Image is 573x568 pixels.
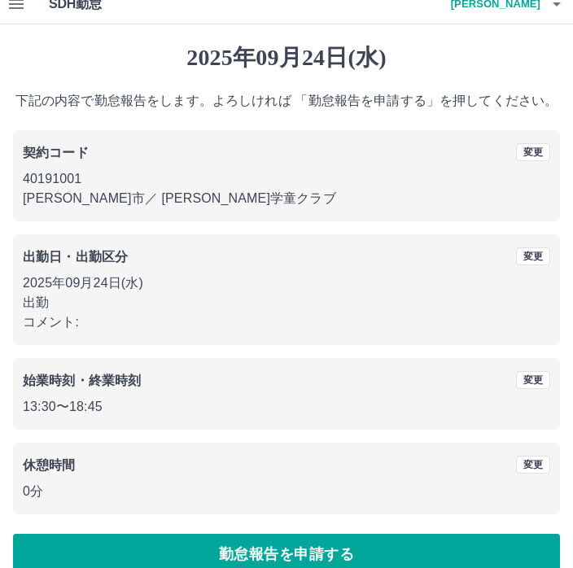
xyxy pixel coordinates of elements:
h1: 2025年09月24日(水) [13,44,560,72]
p: コメント: [23,312,550,332]
p: 出勤 [23,293,550,312]
button: 変更 [516,371,550,389]
b: 契約コード [23,146,89,159]
button: 変更 [516,247,550,265]
p: 2025年09月24日(水) [23,273,550,293]
b: 始業時刻・終業時刻 [23,374,141,387]
button: 変更 [516,143,550,161]
button: 変更 [516,456,550,474]
p: [PERSON_NAME]市 ／ [PERSON_NAME]学童クラブ [23,189,550,208]
p: 40191001 [23,169,550,189]
p: 0分 [23,482,550,501]
p: 13:30 〜 18:45 [23,397,550,417]
b: 休憩時間 [23,458,76,472]
p: 下記の内容で勤怠報告をします。よろしければ 「勤怠報告を申請する」を押してください。 [13,91,560,111]
b: 出勤日・出勤区分 [23,250,128,264]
